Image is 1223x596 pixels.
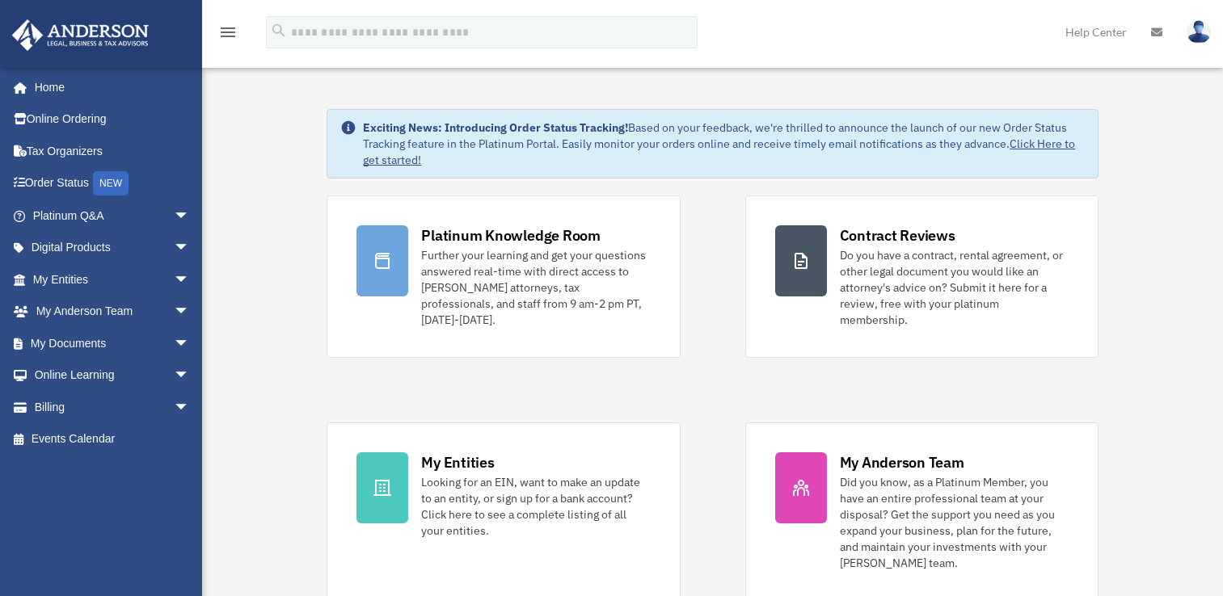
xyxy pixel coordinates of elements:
[363,136,1075,167] a: Click Here to get started!
[363,120,628,135] strong: Exciting News: Introducing Order Status Tracking!
[174,199,206,233] span: arrow_drop_down
[840,247,1069,328] div: Do you have a contract, rental agreement, or other legal document you would like an attorney's ad...
[327,195,680,358] a: Platinum Knowledge Room Further your learning and get your questions answered real-time with dire...
[11,423,214,455] a: Events Calendar
[11,167,214,200] a: Order StatusNEW
[745,195,1099,358] a: Contract Reviews Do you have a contract, rental agreement, or other legal document you would like...
[421,474,650,539] div: Looking for an EIN, want to make an update to an entity, or sign up for a bank account? Click her...
[11,199,214,232] a: Platinum Q&Aarrow_drop_down
[11,359,214,392] a: Online Learningarrow_drop_down
[1187,20,1211,44] img: User Pic
[174,359,206,392] span: arrow_drop_down
[421,247,650,328] div: Further your learning and get your questions answered real-time with direct access to [PERSON_NAM...
[174,327,206,360] span: arrow_drop_down
[11,232,214,264] a: Digital Productsarrow_drop_down
[363,120,1084,168] div: Based on your feedback, we're thrilled to announce the launch of our new Order Status Tracking fe...
[11,296,214,328] a: My Anderson Teamarrow_drop_down
[218,23,238,42] i: menu
[11,135,214,167] a: Tax Organizers
[174,263,206,296] span: arrow_drop_down
[421,225,601,246] div: Platinum Knowledge Room
[840,225,955,246] div: Contract Reviews
[93,171,129,195] div: NEW
[11,263,214,296] a: My Entitiesarrow_drop_down
[11,391,214,423] a: Billingarrow_drop_down
[174,232,206,265] span: arrow_drop_down
[840,474,1069,571] div: Did you know, as a Platinum Member, you have an entire professional team at your disposal? Get th...
[840,452,964,472] div: My Anderson Team
[11,327,214,359] a: My Documentsarrow_drop_down
[11,103,214,136] a: Online Ordering
[174,296,206,329] span: arrow_drop_down
[421,452,494,472] div: My Entities
[270,22,288,40] i: search
[11,71,206,103] a: Home
[218,28,238,42] a: menu
[7,19,154,51] img: Anderson Advisors Platinum Portal
[174,391,206,424] span: arrow_drop_down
